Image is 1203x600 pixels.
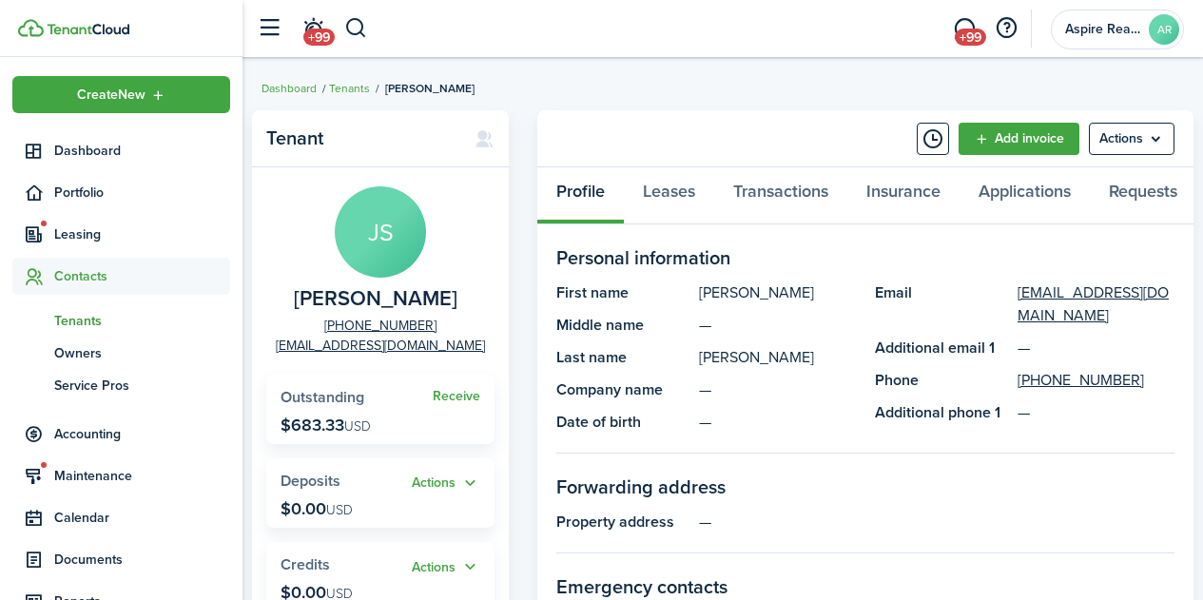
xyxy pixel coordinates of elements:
[12,132,230,169] a: Dashboard
[699,378,856,401] panel-main-description: —
[54,466,230,486] span: Maintenance
[556,411,689,434] panel-main-title: Date of birth
[54,508,230,528] span: Calendar
[281,416,371,435] p: $683.33
[946,5,982,53] a: Messaging
[699,346,856,369] panel-main-description: [PERSON_NAME]
[77,88,146,102] span: Create New
[624,167,714,224] a: Leases
[281,386,364,408] span: Outstanding
[54,141,230,161] span: Dashboard
[329,80,370,97] a: Tenants
[47,24,129,35] img: TenantCloud
[875,281,1008,327] panel-main-title: Email
[556,281,689,304] panel-main-title: First name
[344,416,371,436] span: USD
[412,556,480,578] button: Actions
[875,401,1008,424] panel-main-title: Additional phone 1
[54,183,230,203] span: Portfolio
[1090,167,1196,224] a: Requests
[266,127,456,149] panel-main-title: Tenant
[295,5,331,53] a: Notifications
[54,343,230,363] span: Owners
[412,473,480,494] button: Open menu
[18,19,44,37] img: TenantCloud
[324,316,437,336] a: [PHONE_NUMBER]
[54,424,230,444] span: Accounting
[335,186,426,278] avatar-text: JS
[556,511,689,533] panel-main-title: Property address
[699,511,1174,533] panel-main-description: —
[714,167,847,224] a: Transactions
[990,12,1022,45] button: Open resource center
[699,281,856,304] panel-main-description: [PERSON_NAME]
[281,499,353,518] p: $0.00
[1089,123,1174,155] menu-btn: Actions
[262,80,317,97] a: Dashboard
[847,167,960,224] a: Insurance
[303,29,335,46] span: +99
[1089,123,1174,155] button: Open menu
[699,314,856,337] panel-main-description: —
[281,470,340,492] span: Deposits
[875,337,1008,359] panel-main-title: Additional email 1
[556,314,689,337] panel-main-title: Middle name
[699,411,856,434] panel-main-description: —
[1018,281,1174,327] a: [EMAIL_ADDRESS][DOMAIN_NAME]
[385,80,475,97] span: [PERSON_NAME]
[556,473,1174,501] panel-main-section-title: Forwarding address
[556,378,689,401] panel-main-title: Company name
[959,123,1079,155] a: Add invoice
[960,167,1090,224] a: Applications
[12,304,230,337] a: Tenants
[556,243,1174,272] panel-main-section-title: Personal information
[1149,14,1179,45] avatar-text: AR
[326,500,353,520] span: USD
[54,311,230,331] span: Tenants
[917,123,949,155] button: Timeline
[344,12,368,45] button: Search
[433,389,480,404] a: Receive
[54,224,230,244] span: Leasing
[556,346,689,369] panel-main-title: Last name
[54,550,230,570] span: Documents
[12,369,230,401] a: Service Pros
[875,369,1008,392] panel-main-title: Phone
[54,266,230,286] span: Contacts
[251,10,287,47] button: Open sidebar
[955,29,986,46] span: +99
[54,376,230,396] span: Service Pros
[412,473,480,494] button: Actions
[294,287,457,311] span: John Smith
[281,553,330,575] span: Credits
[12,76,230,113] button: Open menu
[276,336,485,356] a: [EMAIL_ADDRESS][DOMAIN_NAME]
[1065,23,1141,36] span: Aspire Realty
[12,337,230,369] a: Owners
[1018,369,1144,392] a: [PHONE_NUMBER]
[412,556,480,578] button: Open menu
